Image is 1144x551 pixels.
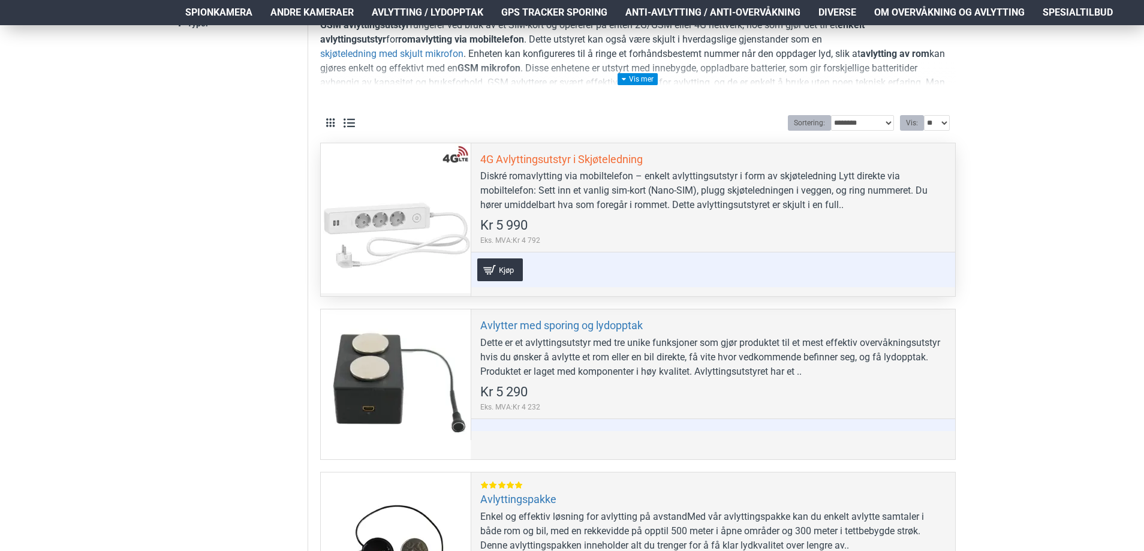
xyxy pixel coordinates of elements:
div: Domain Overview [46,77,107,85]
div: Keywords by Traffic [133,77,202,85]
strong: enkelt avlyttingsutstyr [320,19,865,45]
span: Andre kameraer [270,5,354,20]
span: Spionkamera [185,5,252,20]
span: Diverse [818,5,856,20]
img: tab_domain_overview_orange.svg [32,76,42,85]
span: Kr 5 990 [480,219,528,232]
div: Domain: [DOMAIN_NAME] [31,31,132,41]
span: Eks. MVA:Kr 4 792 [480,235,540,246]
span: Kr 5 290 [480,386,528,399]
span: Eks. MVA:Kr 4 232 [480,402,540,413]
span: GPS Tracker Sporing [501,5,607,20]
img: website_grey.svg [19,31,29,41]
span: Kjøp [496,266,517,274]
div: Dette er et avlyttingsutstyr med tre unike funksjoner som gjør produktet til et mest effektiv ove... [480,336,946,379]
img: tab_keywords_by_traffic_grey.svg [119,76,129,85]
span: Om overvåkning og avlytting [874,5,1025,20]
strong: romavlytting via mobiltelefon [398,34,524,45]
strong: avlytting av rom [860,48,929,59]
p: fungerer ved bruk av et SIM-kort og opererer på enten 2G/GSM eller 4G nettverk, noe som gjør det ... [320,18,956,104]
strong: GSM mikrofon [457,62,520,74]
a: 4G Avlyttingsutstyr i Skjøteledning [480,152,643,166]
div: v 4.0.25 [34,19,59,29]
span: Anti-avlytting / Anti-overvåkning [625,5,800,20]
label: Vis: [900,115,924,131]
a: Avlyttingspakke [480,492,556,506]
label: Sortering: [788,115,831,131]
a: Avlytter med sporing og lydopptak Avlytter med sporing og lydopptak [321,309,471,459]
img: logo_orange.svg [19,19,29,29]
a: 4G Avlyttingsutstyr i Skjøteledning [321,143,471,293]
strong: GSM avlyttingsutstyr [320,19,410,31]
span: Spesialtilbud [1043,5,1113,20]
a: skjøteledning med skjult mikrofon [320,47,463,61]
div: Diskré romavlytting via mobiltelefon – enkelt avlyttingsutstyr i form av skjøteledning Lytt direk... [480,169,946,212]
a: Avlytter med sporing og lydopptak [480,318,643,332]
span: Avlytting / Lydopptak [372,5,483,20]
